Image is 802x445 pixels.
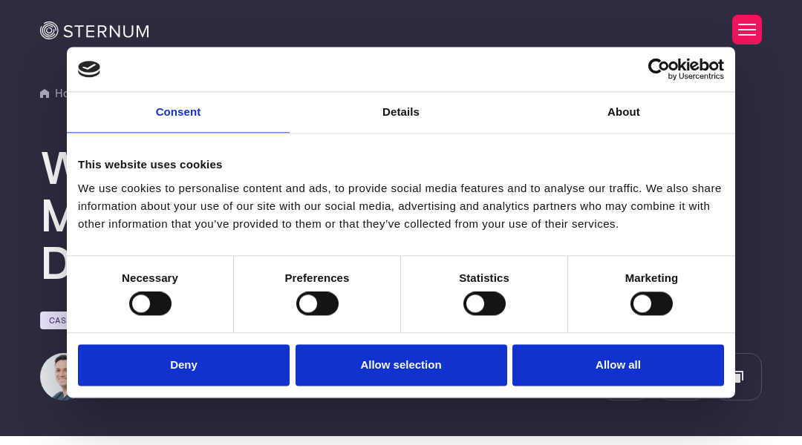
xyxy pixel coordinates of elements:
[67,92,290,133] a: Consent
[40,144,762,286] h1: Webinar: How Medtronic Secures, Monitors & Debugs Critical Devices
[625,271,679,284] strong: Marketing
[290,92,512,133] a: Details
[732,15,762,44] button: Toggle Menu
[594,58,724,80] a: Usercentrics Cookiebot - opens in a new window
[78,61,100,77] img: logo
[40,85,84,102] a: Home
[512,344,724,386] button: Allow all
[122,271,178,284] strong: Necessary
[296,344,507,386] button: Allow selection
[285,271,350,284] strong: Preferences
[78,156,724,174] div: This website uses cookies
[512,92,735,133] a: About
[78,344,290,386] button: Deny
[40,353,88,400] img: Igal Zeifman
[459,271,509,284] strong: Statistics
[78,179,724,233] div: We use cookies to personalise content and ads, to provide social media features and to analyse ou...
[40,311,117,329] a: Case Studies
